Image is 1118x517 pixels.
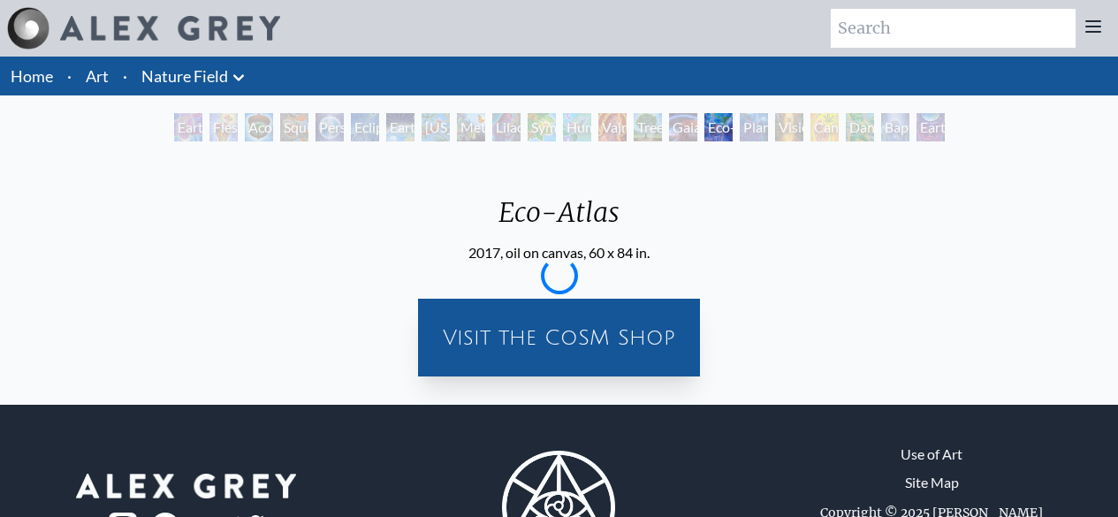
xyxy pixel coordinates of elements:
div: Eco-Atlas [704,113,733,141]
div: Squirrel [280,113,308,141]
div: Earth Energies [386,113,414,141]
div: Eco-Atlas [468,196,650,242]
div: Person Planet [316,113,344,141]
a: Home [11,66,53,86]
div: Vision Tree [775,113,803,141]
div: Metamorphosis [457,113,485,141]
div: 2017, oil on canvas, 60 x 84 in. [468,242,650,263]
div: Eclipse [351,113,379,141]
div: Vajra Horse [598,113,627,141]
div: [US_STATE] Song [422,113,450,141]
div: Baptism in the Ocean of Awareness [881,113,909,141]
div: Flesh of the Gods [209,113,238,141]
a: Art [86,64,109,88]
div: Planetary Prayers [740,113,768,141]
a: Site Map [905,472,959,493]
a: Visit the CoSM Shop [429,309,689,366]
div: Tree & Person [634,113,662,141]
div: Dance of Cannabia [846,113,874,141]
div: Symbiosis: Gall Wasp & Oak Tree [528,113,556,141]
div: Earthmind [916,113,945,141]
div: Humming Bird [563,113,591,141]
li: · [116,57,134,95]
div: Cannabis Mudra [810,113,839,141]
div: Earth Witness [174,113,202,141]
input: Search [831,9,1076,48]
div: Gaia [669,113,697,141]
li: · [60,57,79,95]
a: Use of Art [901,444,962,465]
div: Lilacs [492,113,521,141]
div: Acorn Dream [245,113,273,141]
a: Nature Field [141,64,228,88]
